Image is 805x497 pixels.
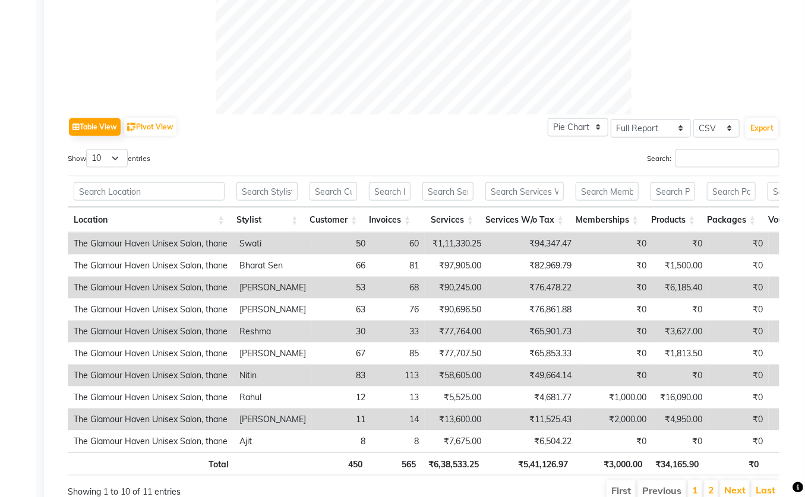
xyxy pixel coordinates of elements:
th: Customer: activate to sort column ascending [304,207,363,233]
td: 63 [312,299,371,321]
td: [PERSON_NAME] [233,299,312,321]
th: ₹5,41,126.97 [485,452,574,476]
a: Last [756,485,775,496]
button: Export [746,118,778,138]
td: ₹6,185.40 [652,277,708,299]
th: Products: activate to sort column ascending [645,207,701,233]
input: Search Packages [707,182,756,201]
button: Pivot View [124,118,176,136]
td: ₹0 [708,365,769,387]
td: ₹0 [708,409,769,430]
td: [PERSON_NAME] [233,277,312,299]
td: Rahul [233,387,312,409]
td: ₹7,675.00 [425,430,487,452]
th: Memberships: activate to sort column ascending [570,207,645,233]
td: ₹0 [652,430,708,452]
td: ₹76,861.88 [487,299,577,321]
td: ₹1,813.50 [652,343,708,365]
td: 68 [371,277,425,299]
td: Bharat Sen [233,255,312,277]
td: 83 [312,365,371,387]
img: pivot.png [127,123,136,132]
th: Services: activate to sort column ascending [416,207,479,233]
td: The Glamour Haven Unisex Salon, thane [68,277,233,299]
td: ₹5,525.00 [425,387,487,409]
td: 14 [371,409,425,430]
td: The Glamour Haven Unisex Salon, thane [68,343,233,365]
td: ₹76,478.22 [487,277,577,299]
input: Search Services W/o Tax [485,182,564,201]
th: ₹3,000.00 [574,452,649,476]
td: The Glamour Haven Unisex Salon, thane [68,299,233,321]
td: ₹2,000.00 [577,409,652,430]
td: The Glamour Haven Unisex Salon, thane [68,233,233,255]
td: ₹90,245.00 [425,277,487,299]
td: 13 [371,387,425,409]
td: 76 [371,299,425,321]
td: 11 [312,409,371,430]
label: Show entries [68,149,150,167]
td: ₹11,525.43 [487,409,577,430]
td: 60 [371,233,425,255]
td: [PERSON_NAME] [233,343,312,365]
td: The Glamour Haven Unisex Salon, thane [68,255,233,277]
td: 30 [312,321,371,343]
td: ₹0 [652,233,708,255]
th: Invoices: activate to sort column ascending [363,207,416,233]
td: ₹0 [577,277,652,299]
td: ₹0 [577,255,652,277]
td: ₹65,853.33 [487,343,577,365]
th: Total [68,452,235,476]
td: The Glamour Haven Unisex Salon, thane [68,387,233,409]
td: ₹0 [708,233,769,255]
td: [PERSON_NAME] [233,409,312,430]
th: 565 [369,452,422,476]
td: ₹16,090.00 [652,387,708,409]
th: Packages: activate to sort column ascending [701,207,762,233]
th: Stylist: activate to sort column ascending [231,207,304,233]
td: ₹49,664.14 [487,365,577,387]
td: ₹1,11,330.25 [425,233,487,255]
td: ₹6,504.22 [487,430,577,452]
td: ₹0 [577,321,652,343]
td: 8 [312,430,371,452]
input: Search Invoices [369,182,411,201]
td: ₹0 [708,299,769,321]
td: ₹0 [577,299,652,321]
td: 12 [312,387,371,409]
td: ₹0 [577,233,652,255]
input: Search Services [422,182,473,201]
td: The Glamour Haven Unisex Salon, thane [68,409,233,430]
td: ₹0 [652,365,708,387]
input: Search Memberships [576,182,639,201]
button: Table View [69,118,121,136]
label: Search: [647,149,779,167]
td: 85 [371,343,425,365]
td: 53 [312,277,371,299]
td: 81 [371,255,425,277]
td: Swati [233,233,312,255]
input: Search Location [74,182,225,201]
td: The Glamour Haven Unisex Salon, thane [68,321,233,343]
th: ₹34,165.90 [648,452,705,476]
td: ₹0 [708,321,769,343]
td: 67 [312,343,371,365]
td: ₹77,764.00 [425,321,487,343]
td: Nitin [233,365,312,387]
a: Next [724,485,746,496]
th: Location: activate to sort column ascending [68,207,231,233]
td: 50 [312,233,371,255]
th: ₹0 [705,452,765,476]
td: ₹77,707.50 [425,343,487,365]
td: Ajit [233,430,312,452]
td: ₹65,901.73 [487,321,577,343]
td: ₹90,696.50 [425,299,487,321]
td: 66 [312,255,371,277]
td: ₹0 [708,255,769,277]
a: 1 [692,485,698,496]
td: ₹13,600.00 [425,409,487,430]
td: ₹0 [708,277,769,299]
td: 8 [371,430,425,452]
td: ₹1,000.00 [577,387,652,409]
td: ₹58,605.00 [425,365,487,387]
